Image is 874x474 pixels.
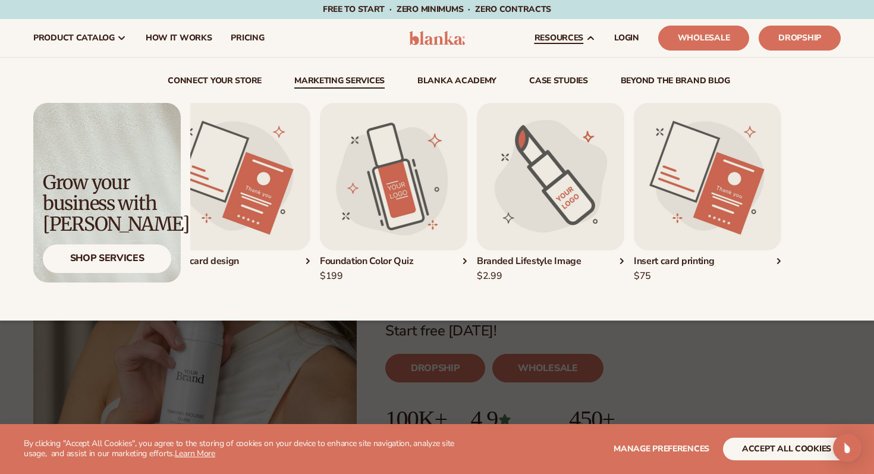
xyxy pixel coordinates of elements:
[163,268,310,282] div: $500
[658,26,749,51] a: Wholesale
[320,268,467,282] div: $199
[833,434,862,462] div: Open Intercom Messenger
[168,77,262,89] a: connect your store
[33,103,181,282] img: Light background with shadow.
[634,268,781,282] div: $75
[525,19,605,57] a: resources
[477,103,624,282] div: 4 / 5
[136,19,222,57] a: How It Works
[621,77,730,89] a: beyond the brand blog
[477,268,624,282] div: $2.99
[529,77,588,89] a: case studies
[634,103,781,250] img: Insert card design.
[24,19,136,57] a: product catalog
[163,255,310,268] div: Insert card design
[634,103,781,282] div: 5 / 5
[477,103,624,250] img: Branded lifestyle image.
[323,4,551,15] span: Free to start · ZERO minimums · ZERO contracts
[43,172,171,236] div: Grow your business with [PERSON_NAME]
[634,103,781,282] a: Insert card design. Insert card printing$75
[24,439,464,459] p: By clicking "Accept All Cookies", you agree to the storing of cookies on your device to enhance s...
[759,26,841,51] a: Dropship
[163,103,310,282] a: Insert card design. Insert card design$500
[33,103,181,282] a: Light background with shadow. Grow your business with [PERSON_NAME] Shop Services
[146,33,212,43] span: How It Works
[43,244,171,272] div: Shop Services
[163,103,310,282] div: 2 / 5
[614,438,709,460] button: Manage preferences
[417,77,496,89] a: Blanka Academy
[320,103,467,282] div: 3 / 5
[477,255,624,268] div: Branded Lifestyle Image
[409,31,466,45] img: logo
[320,255,467,268] div: Foundation Color Quiz
[175,448,215,459] a: Learn More
[614,443,709,454] span: Manage preferences
[320,103,467,282] a: Foundation color quiz. Foundation Color Quiz$199
[535,33,583,43] span: resources
[634,255,781,268] div: Insert card printing
[614,33,639,43] span: LOGIN
[320,103,467,250] img: Foundation color quiz.
[221,19,273,57] a: pricing
[33,33,115,43] span: product catalog
[163,103,310,250] img: Insert card design.
[231,33,264,43] span: pricing
[294,77,385,89] a: Marketing services
[477,103,624,282] a: Branded lifestyle image. Branded Lifestyle Image$2.99
[723,438,850,460] button: accept all cookies
[605,19,649,57] a: LOGIN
